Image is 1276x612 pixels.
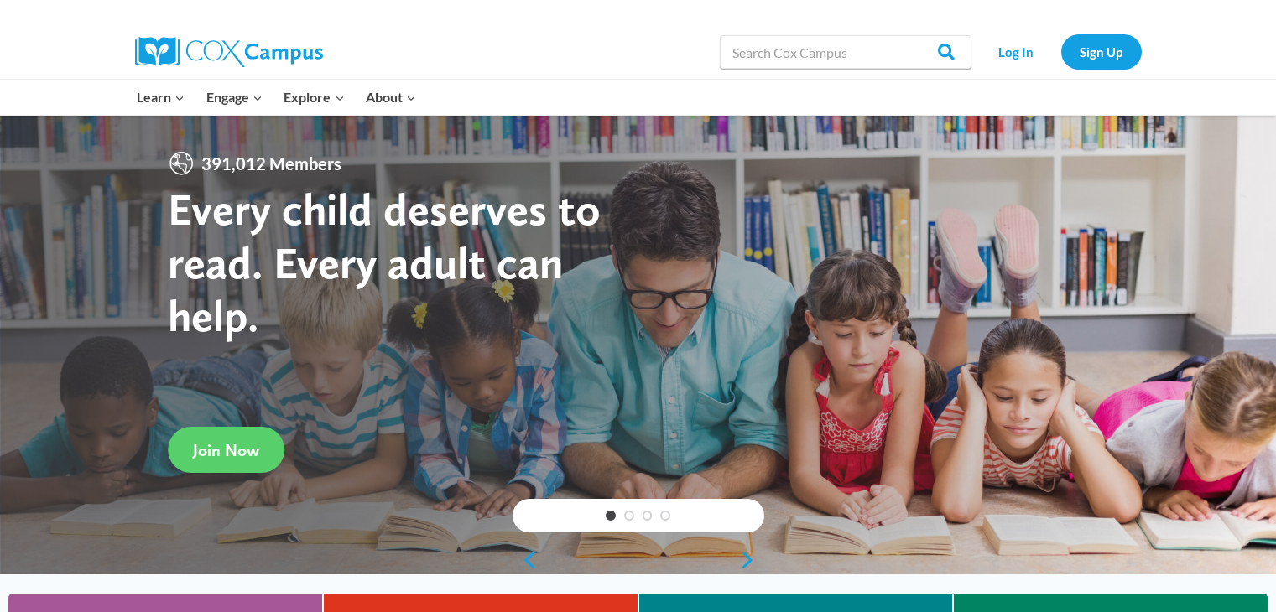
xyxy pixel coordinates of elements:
[660,511,670,521] a: 4
[643,511,653,521] a: 3
[513,550,538,570] a: previous
[720,35,971,69] input: Search Cox Campus
[137,86,185,108] span: Learn
[606,511,616,521] a: 1
[195,150,348,177] span: 391,012 Members
[366,86,416,108] span: About
[1061,34,1142,69] a: Sign Up
[284,86,344,108] span: Explore
[168,427,284,473] a: Join Now
[513,543,764,577] div: content slider buttons
[206,86,263,108] span: Engage
[168,182,601,342] strong: Every child deserves to read. Every adult can help.
[980,34,1053,69] a: Log In
[135,37,323,67] img: Cox Campus
[739,550,764,570] a: next
[624,511,634,521] a: 2
[127,80,427,115] nav: Primary Navigation
[980,34,1142,69] nav: Secondary Navigation
[193,440,259,460] span: Join Now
